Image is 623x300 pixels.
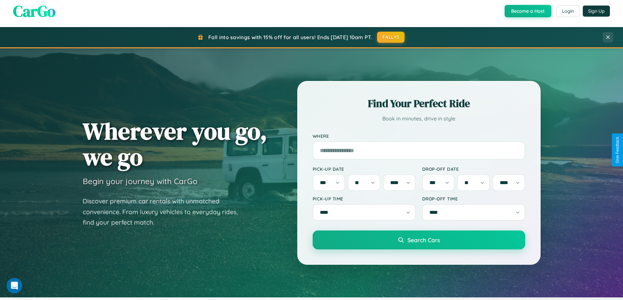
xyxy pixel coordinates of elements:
div: Give Feedback [615,137,620,163]
h1: Wherever you go, we go [83,118,267,170]
button: FALL15 [377,32,405,43]
p: Discover premium car rentals with unmatched convenience. From luxury vehicles to everyday rides, ... [83,196,246,228]
iframe: Intercom live chat [7,278,22,293]
label: Where [313,133,525,139]
h3: Begin your journey with CarGo [83,176,198,186]
label: Drop-off Date [422,166,525,172]
h2: Find Your Perfect Ride [313,96,525,111]
button: Become a Host [505,5,551,17]
span: Search Cars [407,236,440,244]
span: CarGo [13,0,56,22]
button: Sign Up [583,6,610,17]
label: Pick-up Time [313,196,416,201]
span: Fall into savings with 15% off for all users! Ends [DATE] 10am PT. [208,34,372,40]
label: Drop-off Time [422,196,525,201]
label: Pick-up Date [313,166,416,172]
button: Login [556,5,580,17]
p: Book in minutes, drive in style [313,114,525,123]
button: Search Cars [313,230,525,249]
